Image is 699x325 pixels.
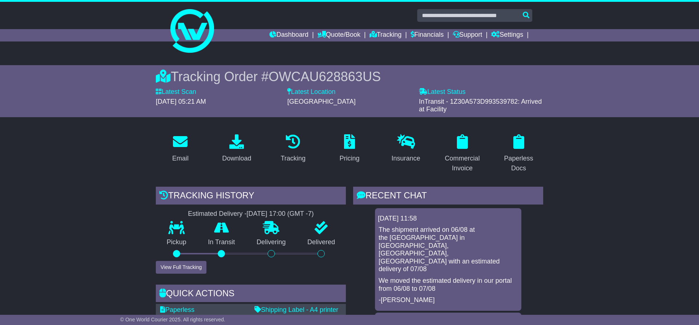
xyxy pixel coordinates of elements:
[379,296,518,304] p: -[PERSON_NAME]
[269,69,381,84] span: OWCAU628863US
[387,132,425,166] a: Insurance
[453,29,482,41] a: Support
[379,226,518,273] p: The shipment arrived on 06/08 at the [GEOGRAPHIC_DATA] in [GEOGRAPHIC_DATA], [GEOGRAPHIC_DATA], [...
[339,154,359,163] div: Pricing
[419,98,542,113] span: InTransit - 1Z30A573D993539782: Arrived at Facility
[379,277,518,293] p: We moved the estimated delivery in our portal from 06/08 to 07/08
[438,132,487,176] a: Commercial Invoice
[197,238,246,246] p: In Transit
[156,69,543,84] div: Tracking Order #
[287,88,335,96] label: Latest Location
[281,154,305,163] div: Tracking
[156,261,206,274] button: View Full Tracking
[222,154,251,163] div: Download
[411,29,444,41] a: Financials
[297,238,346,246] p: Delivered
[120,317,225,322] span: © One World Courier 2025. All rights reserved.
[391,154,420,163] div: Insurance
[217,132,256,166] a: Download
[156,98,206,105] span: [DATE] 05:21 AM
[276,132,310,166] a: Tracking
[353,187,543,206] div: RECENT CHAT
[156,238,197,246] p: Pickup
[156,210,346,218] div: Estimated Delivery -
[419,88,466,96] label: Latest Status
[378,215,518,223] div: [DATE] 11:58
[167,132,193,166] a: Email
[156,187,346,206] div: Tracking history
[160,306,194,313] a: Paperless
[156,88,196,96] label: Latest Scan
[269,29,308,41] a: Dashboard
[254,306,338,313] a: Shipping Label - A4 printer
[317,29,360,41] a: Quote/Book
[491,29,523,41] a: Settings
[442,154,482,173] div: Commercial Invoice
[156,285,346,304] div: Quick Actions
[494,132,543,176] a: Paperless Docs
[287,98,355,105] span: [GEOGRAPHIC_DATA]
[335,132,364,166] a: Pricing
[246,210,313,218] div: [DATE] 17:00 (GMT -7)
[499,154,538,173] div: Paperless Docs
[370,29,402,41] a: Tracking
[246,238,297,246] p: Delivering
[172,154,189,163] div: Email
